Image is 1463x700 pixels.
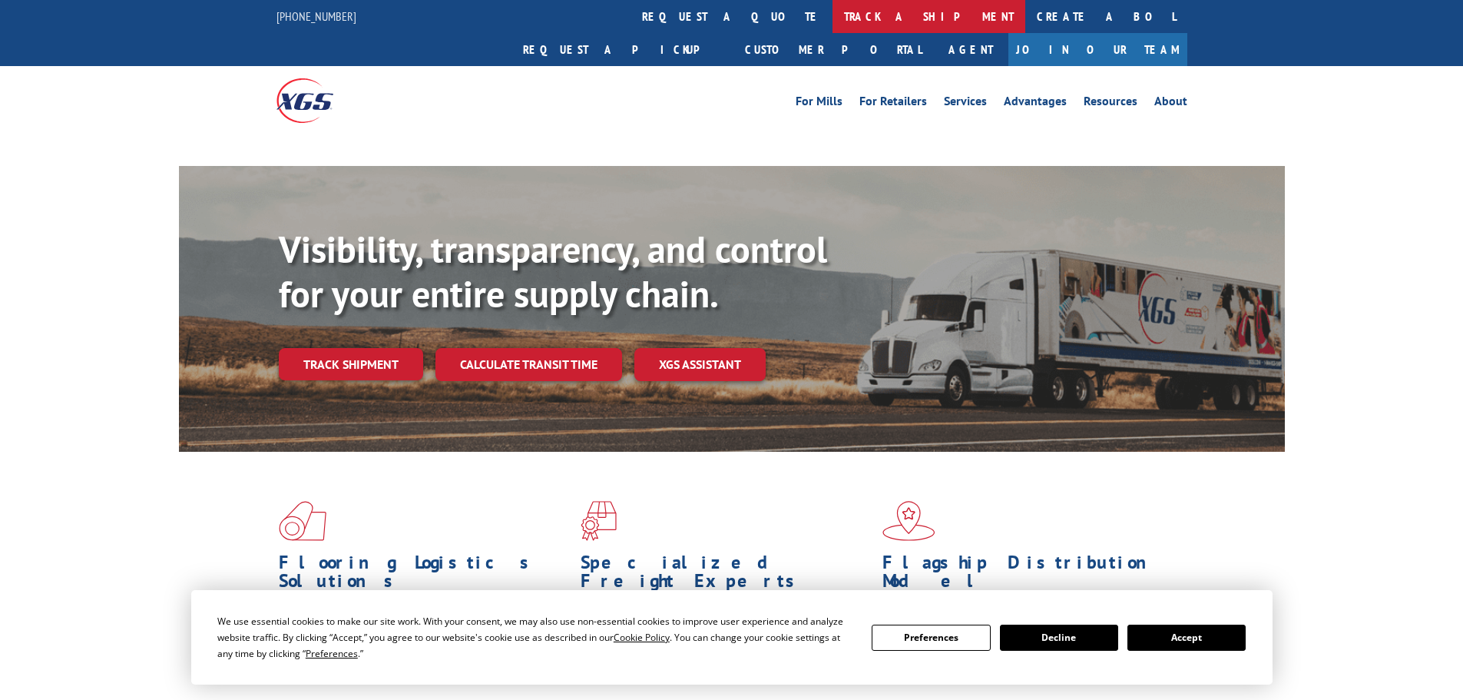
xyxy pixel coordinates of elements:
[276,8,356,24] a: [PHONE_NUMBER]
[944,95,987,112] a: Services
[217,613,853,662] div: We use essential cookies to make our site work. With your consent, we may also use non-essential ...
[933,33,1008,66] a: Agent
[882,553,1173,598] h1: Flagship Distribution Model
[306,647,358,660] span: Preferences
[1084,95,1137,112] a: Resources
[859,95,927,112] a: For Retailers
[634,348,766,381] a: XGS ASSISTANT
[279,225,827,317] b: Visibility, transparency, and control for your entire supply chain.
[1000,625,1118,651] button: Decline
[614,631,670,644] span: Cookie Policy
[279,553,569,598] h1: Flooring Logistics Solutions
[581,553,871,598] h1: Specialized Freight Experts
[872,625,990,651] button: Preferences
[1127,625,1246,651] button: Accept
[279,501,326,541] img: xgs-icon-total-supply-chain-intelligence-red
[733,33,933,66] a: Customer Portal
[435,348,622,381] a: Calculate transit time
[191,590,1273,685] div: Cookie Consent Prompt
[1008,33,1187,66] a: Join Our Team
[279,348,423,380] a: Track shipment
[581,501,617,541] img: xgs-icon-focused-on-flooring-red
[1154,95,1187,112] a: About
[1004,95,1067,112] a: Advantages
[511,33,733,66] a: Request a pickup
[882,501,935,541] img: xgs-icon-flagship-distribution-model-red
[796,95,842,112] a: For Mills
